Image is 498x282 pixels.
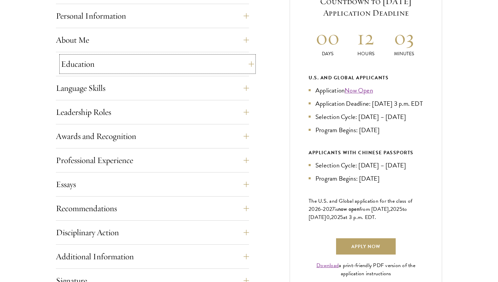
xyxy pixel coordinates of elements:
[345,85,373,95] a: Now Open
[326,213,330,221] span: 0
[309,74,423,82] div: U.S. and Global Applicants
[331,213,340,221] span: 202
[399,205,402,213] span: 5
[321,205,332,213] span: -202
[309,25,347,50] h2: 00
[56,248,249,265] button: Additional Information
[309,85,423,95] li: Application
[309,125,423,135] li: Program Begins: [DATE]
[56,8,249,24] button: Personal Information
[359,205,390,213] span: from [DATE],
[56,104,249,120] button: Leadership Roles
[336,238,396,255] a: Apply Now
[385,50,423,57] p: Minutes
[309,112,423,122] li: Selection Cycle: [DATE] – [DATE]
[56,80,249,96] button: Language Skills
[330,213,331,221] span: ,
[340,213,343,221] span: 5
[385,25,423,50] h2: 03
[309,148,423,157] div: APPLICANTS WITH CHINESE PASSPORTS
[309,50,347,57] p: Days
[390,205,399,213] span: 202
[56,128,249,144] button: Awards and Recognition
[316,261,339,269] a: Download
[309,160,423,170] li: Selection Cycle: [DATE] – [DATE]
[56,200,249,217] button: Recommendations
[347,50,385,57] p: Hours
[309,261,423,278] div: a print-friendly PDF version of the application instructions
[332,205,335,213] span: 7
[309,99,423,108] li: Application Deadline: [DATE] 3 p.m. EDT
[56,152,249,168] button: Professional Experience
[56,224,249,241] button: Disciplinary Action
[56,176,249,193] button: Essays
[347,25,385,50] h2: 12
[309,205,407,221] span: to [DATE]
[309,197,412,213] span: The U.S. and Global application for the class of 202
[318,205,321,213] span: 6
[338,205,359,213] span: now open
[61,56,254,72] button: Education
[335,205,338,213] span: is
[56,32,249,48] button: About Me
[309,174,423,183] li: Program Begins: [DATE]
[343,213,376,221] span: at 3 p.m. EDT.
